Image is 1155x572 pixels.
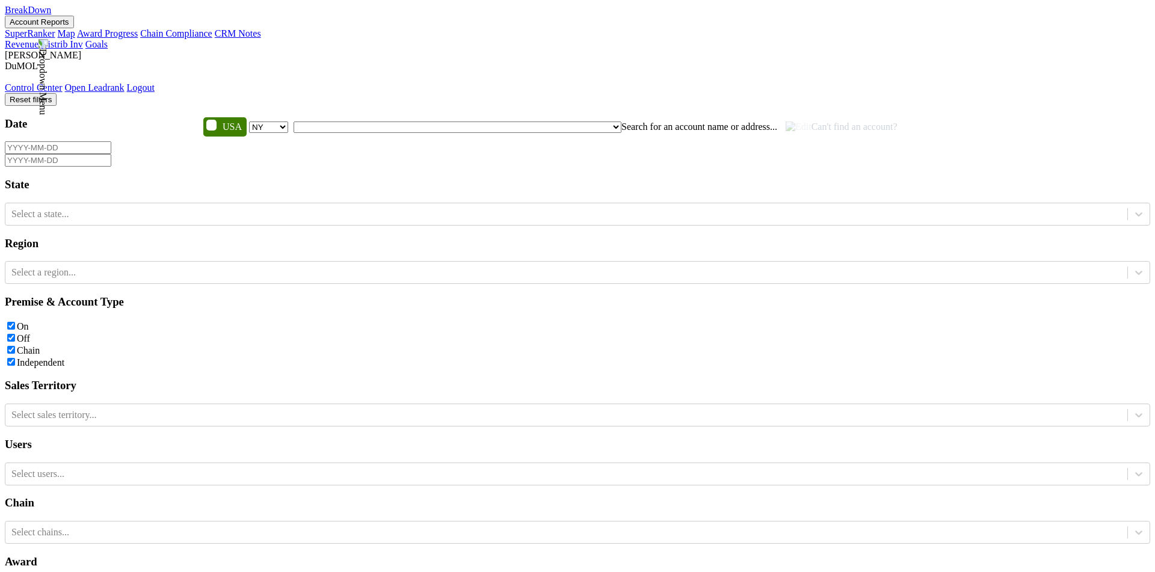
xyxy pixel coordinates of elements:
a: BreakDown [5,5,51,15]
span: Can't find an account? [786,121,898,132]
a: Logout [127,82,155,93]
div: Account Reports [5,28,1150,39]
a: Revenue [5,39,38,49]
button: Account Reports [5,16,74,28]
input: YYYY-MM-DD [5,154,111,167]
h3: Chain [5,496,1150,509]
h3: Sales Territory [5,379,1150,392]
a: SuperRanker [5,28,55,38]
label: Chain [17,345,40,355]
label: Off [17,333,30,343]
button: Reset filters [5,93,57,106]
a: Goals [85,39,108,49]
a: Open Leadrank [65,82,125,93]
h3: Users [5,438,1150,451]
span: DuMOL [5,61,38,71]
input: YYYY-MM-DD [5,141,111,154]
img: Edit [786,121,812,132]
span: Search for an account name or address... [621,121,777,132]
img: Dropdown Menu [37,39,48,115]
a: CRM Notes [215,28,261,38]
a: Control Center [5,82,63,93]
label: Independent [17,357,64,367]
label: On [17,321,29,331]
a: Chain Compliance [140,28,212,38]
a: Award Progress [77,28,138,38]
h3: Award [5,555,1150,568]
a: Distrib Inv [41,39,83,49]
h3: Premise & Account Type [5,295,1150,309]
div: [PERSON_NAME] [5,50,1150,61]
h3: State [5,178,1150,191]
h3: Date [5,117,1150,131]
a: Map [58,28,75,38]
h3: Region [5,237,1150,250]
div: Dropdown Menu [5,82,1150,93]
